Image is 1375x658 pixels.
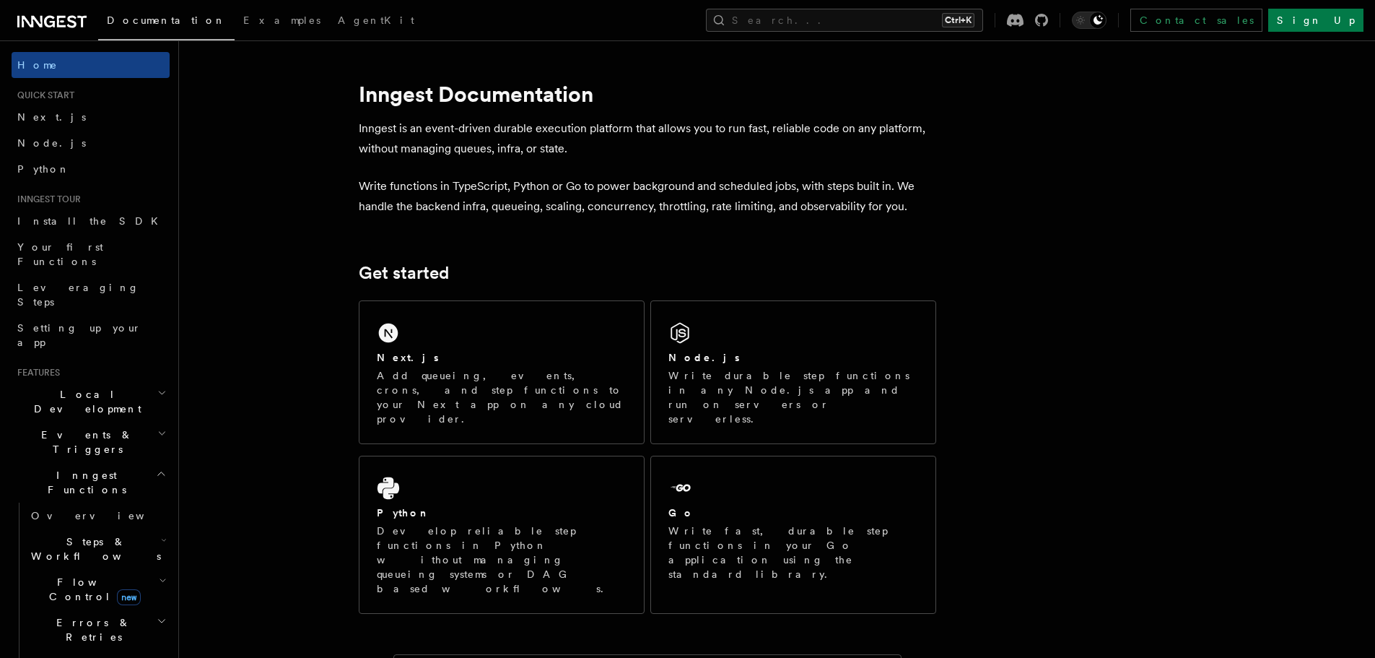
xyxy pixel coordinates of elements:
[359,81,936,107] h1: Inngest Documentation
[17,282,139,308] span: Leveraging Steps
[12,462,170,503] button: Inngest Functions
[668,506,694,520] h2: Go
[377,350,439,365] h2: Next.js
[668,524,918,581] p: Write fast, durable step functions in your Go application using the standard library.
[17,322,141,348] span: Setting up your app
[107,14,226,26] span: Documentation
[359,176,936,217] p: Write functions in TypeScript, Python or Go to power background and scheduled jobs, with steps bu...
[25,615,157,644] span: Errors & Retries
[706,9,983,32] button: Search...Ctrl+K
[12,315,170,355] a: Setting up your app
[117,589,141,605] span: new
[12,387,157,416] span: Local Development
[668,350,740,365] h2: Node.js
[12,422,170,462] button: Events & Triggers
[668,368,918,426] p: Write durable step functions in any Node.js app and run on servers or serverless.
[98,4,235,40] a: Documentation
[235,4,329,39] a: Examples
[359,118,936,159] p: Inngest is an event-driven durable execution platform that allows you to run fast, reliable code ...
[25,534,161,563] span: Steps & Workflows
[359,263,449,283] a: Get started
[12,468,156,497] span: Inngest Functions
[25,575,159,604] span: Flow Control
[25,529,170,569] button: Steps & Workflows
[650,300,936,444] a: Node.jsWrite durable step functions in any Node.js app and run on servers or serverless.
[650,456,936,614] a: GoWrite fast, durable step functions in your Go application using the standard library.
[942,13,974,27] kbd: Ctrl+K
[329,4,423,39] a: AgentKit
[12,104,170,130] a: Next.js
[1130,9,1262,32] a: Contact sales
[12,194,81,205] span: Inngest tour
[12,130,170,156] a: Node.js
[17,241,103,267] span: Your first Functions
[25,503,170,529] a: Overview
[12,274,170,315] a: Leveraging Steps
[31,510,180,521] span: Overview
[359,456,645,614] a: PythonDevelop reliable step functions in Python without managing queueing systems or DAG based wo...
[25,569,170,610] button: Flow Controlnew
[12,90,74,101] span: Quick start
[338,14,414,26] span: AgentKit
[17,137,86,149] span: Node.js
[1072,12,1106,29] button: Toggle dark mode
[12,234,170,274] a: Your first Functions
[17,111,86,123] span: Next.js
[12,428,157,456] span: Events & Triggers
[359,300,645,444] a: Next.jsAdd queueing, events, crons, and step functions to your Next app on any cloud provider.
[377,524,627,596] p: Develop reliable step functions in Python without managing queueing systems or DAG based workflows.
[25,610,170,650] button: Errors & Retries
[377,368,627,426] p: Add queueing, events, crons, and step functions to your Next app on any cloud provider.
[12,367,60,378] span: Features
[12,156,170,182] a: Python
[1268,9,1363,32] a: Sign Up
[17,58,58,72] span: Home
[12,381,170,422] button: Local Development
[12,52,170,78] a: Home
[17,215,167,227] span: Install the SDK
[17,163,70,175] span: Python
[377,506,430,520] h2: Python
[243,14,320,26] span: Examples
[12,208,170,234] a: Install the SDK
